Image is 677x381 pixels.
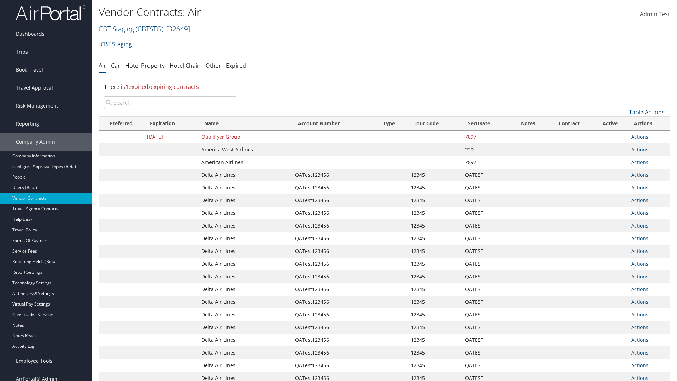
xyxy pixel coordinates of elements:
[198,207,292,219] td: Delta Air Lines
[462,321,511,334] td: QATEST
[292,308,377,321] td: QATest123456
[292,334,377,346] td: QATest123456
[407,346,462,359] td: 12345
[198,296,292,308] td: Delta Air Lines
[462,143,511,156] td: 220
[292,346,377,359] td: QATest123456
[170,62,201,69] a: Hotel Chain
[292,181,377,194] td: QATest123456
[144,117,198,131] th: Expiration: activate to sort column descending
[407,232,462,245] td: 12345
[462,270,511,283] td: QATEST
[631,210,648,216] a: Actions
[292,169,377,181] td: QATest123456
[111,62,120,69] a: Car
[631,133,648,140] a: Actions
[628,117,670,131] th: Actions
[631,349,648,356] a: Actions
[631,260,648,267] a: Actions
[16,25,44,43] span: Dashboards
[292,258,377,270] td: QATest123456
[198,156,292,169] td: American Airlines
[462,131,511,143] td: 7897
[462,283,511,296] td: QATEST
[16,5,86,21] img: airportal-logo.png
[226,62,246,69] a: Expired
[136,24,163,34] span: ( CBTSTG )
[99,62,106,69] a: Air
[631,273,648,280] a: Actions
[631,146,648,153] a: Actions
[593,117,627,131] th: Active: activate to sort column ascending
[462,194,511,207] td: QATEST
[198,245,292,258] td: Delta Air Lines
[407,169,462,181] td: 12345
[631,311,648,318] a: Actions
[198,334,292,346] td: Delta Air Lines
[16,133,55,151] span: Company Admin
[631,286,648,292] a: Actions
[462,117,511,131] th: SecuRate: activate to sort column ascending
[631,362,648,369] a: Actions
[631,337,648,343] a: Actions
[631,248,648,254] a: Actions
[631,184,648,191] a: Actions
[407,283,462,296] td: 12345
[407,321,462,334] td: 12345
[407,296,462,308] td: 12345
[407,194,462,207] td: 12345
[206,62,221,69] a: Other
[198,283,292,296] td: Delta Air Lines
[462,156,511,169] td: 7897
[100,37,132,51] a: CBT Staging
[462,219,511,232] td: QATEST
[16,97,58,115] span: Risk Management
[462,232,511,245] td: QATEST
[462,296,511,308] td: QATEST
[125,62,165,69] a: Hotel Property
[629,108,665,116] a: Table Actions
[198,117,292,131] th: Name: activate to sort column ascending
[144,131,198,143] td: [DATE]
[640,10,670,18] span: Admin Test
[292,219,377,232] td: QATest123456
[198,258,292,270] td: Delta Air Lines
[462,181,511,194] td: QATEST
[16,43,28,61] span: Trips
[462,346,511,359] td: QATEST
[631,222,648,229] a: Actions
[125,83,199,91] span: expired/expiring contracts
[292,296,377,308] td: QATest123456
[198,359,292,372] td: Delta Air Lines
[462,207,511,219] td: QATEST
[292,270,377,283] td: QATest123456
[407,334,462,346] td: 12345
[462,245,511,258] td: QATEST
[631,324,648,331] a: Actions
[104,96,236,109] input: Search
[377,117,407,131] th: Type: activate to sort column ascending
[99,117,144,131] th: Preferred: activate to sort column ascending
[198,219,292,232] td: Delta Air Lines
[407,117,462,131] th: Tour Code: activate to sort column ascending
[462,359,511,372] td: QATEST
[163,24,190,34] span: , [ 32649 ]
[631,171,648,178] a: Actions
[292,232,377,245] td: QATest123456
[198,270,292,283] td: Delta Air Lines
[292,359,377,372] td: QATest123456
[407,181,462,194] td: 12345
[407,308,462,321] td: 12345
[198,169,292,181] td: Delta Air Lines
[462,258,511,270] td: QATEST
[631,159,648,165] a: Actions
[16,352,53,370] span: Employee Tools
[198,308,292,321] td: Delta Air Lines
[292,245,377,258] td: QATest123456
[407,359,462,372] td: 12345
[198,143,292,156] td: America West Airlines
[292,283,377,296] td: QATest123456
[198,346,292,359] td: Delta Air Lines
[407,207,462,219] td: 12345
[198,194,292,207] td: Delta Air Lines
